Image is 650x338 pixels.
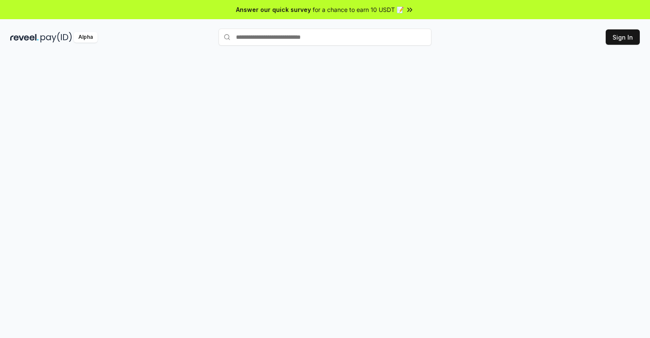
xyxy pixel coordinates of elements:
[40,32,72,43] img: pay_id
[313,5,404,14] span: for a chance to earn 10 USDT 📝
[74,32,98,43] div: Alpha
[10,32,39,43] img: reveel_dark
[236,5,311,14] span: Answer our quick survey
[606,29,640,45] button: Sign In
